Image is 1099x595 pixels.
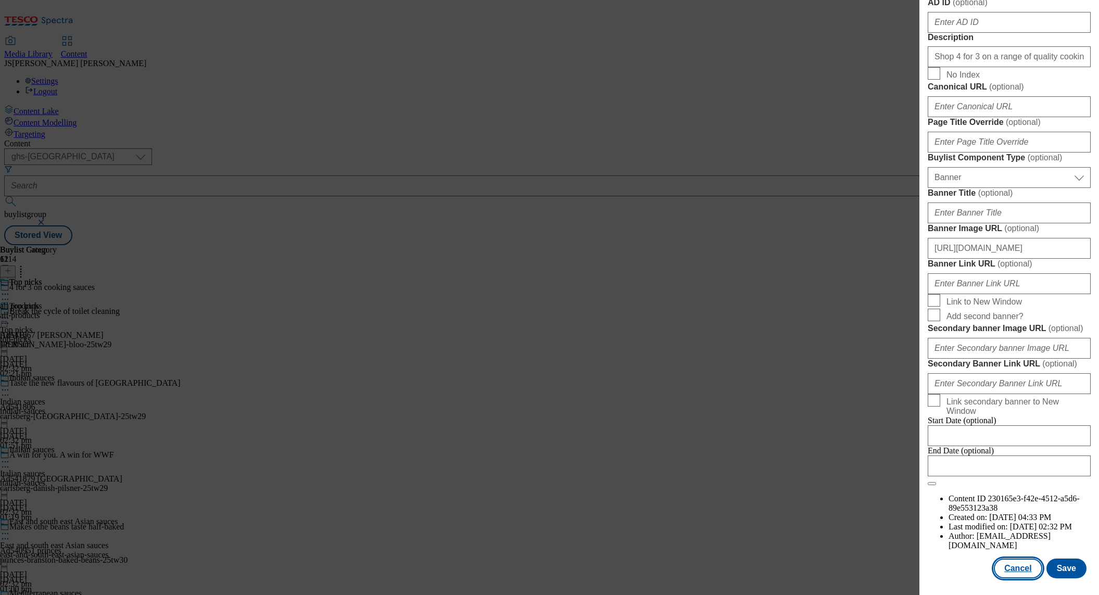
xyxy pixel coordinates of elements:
[949,494,1080,512] span: 230165e3-f42e-4512-a5d6-89e553123a38
[946,70,980,80] span: No Index
[928,33,1091,42] label: Description
[928,373,1091,394] input: Enter Secondary Banner Link URL
[989,513,1051,522] span: [DATE] 04:33 PM
[928,416,996,425] span: Start Date (optional)
[928,273,1091,294] input: Enter Banner Link URL
[928,82,1091,92] label: Canonical URL
[1028,153,1063,162] span: ( optional )
[928,132,1091,153] input: Enter Page Title Override
[949,531,1051,550] span: [EMAIL_ADDRESS][DOMAIN_NAME]
[1006,118,1041,126] span: ( optional )
[949,494,1091,513] li: Content ID
[928,425,1091,446] input: Enter Date
[997,259,1032,268] span: ( optional )
[1049,324,1083,333] span: ( optional )
[949,513,1091,522] li: Created on:
[928,12,1091,33] input: Enter AD ID
[946,397,1087,416] span: Link secondary banner to New Window
[928,46,1091,67] input: Enter Description
[928,323,1091,334] label: Secondary banner Image URL
[928,446,994,455] span: End Date (optional)
[928,338,1091,359] input: Enter Secondary banner Image URL
[928,188,1091,198] label: Banner Title
[928,238,1091,259] input: Enter Banner Image URL
[1046,559,1087,578] button: Save
[928,117,1091,128] label: Page Title Override
[949,522,1091,531] li: Last modified on:
[994,559,1042,578] button: Cancel
[1004,224,1039,233] span: ( optional )
[946,312,1024,321] span: Add second banner?
[928,259,1091,269] label: Banner Link URL
[1042,359,1077,368] span: ( optional )
[946,297,1022,307] span: Link to New Window
[989,82,1024,91] span: ( optional )
[928,153,1091,163] label: Buylist Component Type
[949,531,1091,550] li: Author:
[928,223,1091,234] label: Banner Image URL
[928,455,1091,476] input: Enter Date
[978,188,1013,197] span: ( optional )
[928,96,1091,117] input: Enter Canonical URL
[928,202,1091,223] input: Enter Banner Title
[1010,522,1072,531] span: [DATE] 02:32 PM
[928,359,1091,369] label: Secondary Banner Link URL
